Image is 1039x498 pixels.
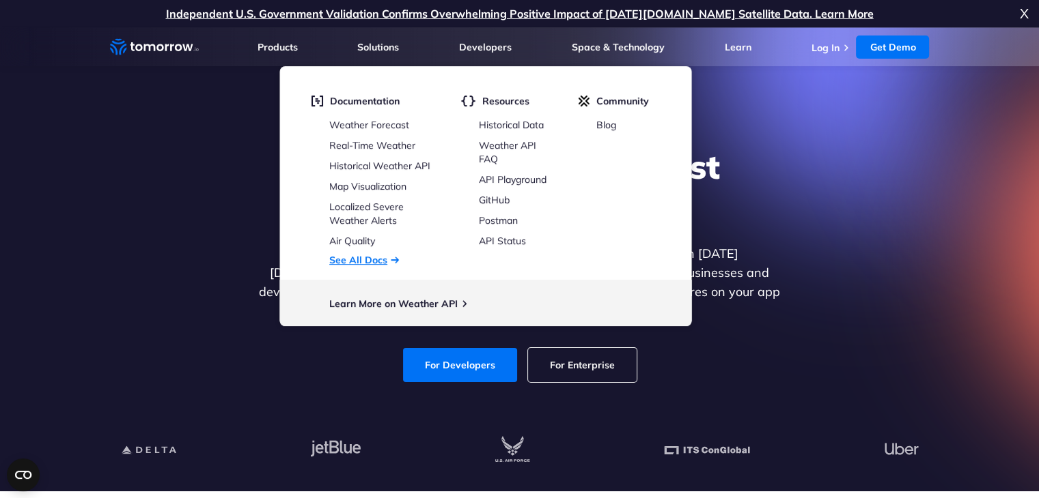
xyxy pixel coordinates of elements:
span: Documentation [330,95,400,107]
button: Open CMP widget [7,458,40,491]
a: For Developers [403,348,517,382]
a: For Enterprise [528,348,637,382]
p: Get reliable and precise weather data through our free API. Count on [DATE][DOMAIN_NAME] for quic... [256,244,784,321]
a: Weather API FAQ [479,139,536,165]
img: doc.svg [311,95,323,107]
span: Community [596,95,649,107]
a: Learn [725,41,751,53]
a: Developers [459,41,512,53]
a: Home link [110,37,199,57]
a: Space & Technology [572,41,665,53]
a: See All Docs [329,254,387,266]
a: Log In [811,42,839,54]
a: Get Demo [856,35,929,59]
a: Learn More on Weather API [329,297,458,310]
a: Localized Severe Weather Alerts [329,201,404,226]
img: tio-c.svg [578,95,590,107]
a: Products [258,41,298,53]
a: Solutions [357,41,399,53]
span: Resources [482,95,529,107]
a: Map Visualization [329,180,406,192]
a: Blog [596,119,616,131]
a: Postman [479,214,518,226]
a: Real-Time Weather [329,139,415,151]
a: Air Quality [329,235,375,247]
a: GitHub [479,194,510,206]
a: Independent U.S. Government Validation Confirms Overwhelming Positive Impact of [DATE][DOMAIN_NAM... [166,7,874,20]
a: API Status [479,235,526,247]
a: Historical Weather API [329,160,430,172]
a: Historical Data [479,119,544,131]
a: Weather Forecast [329,119,409,131]
a: API Playground [479,173,546,186]
h1: Explore the World’s Best Weather API [256,146,784,228]
img: brackets.svg [460,95,475,107]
